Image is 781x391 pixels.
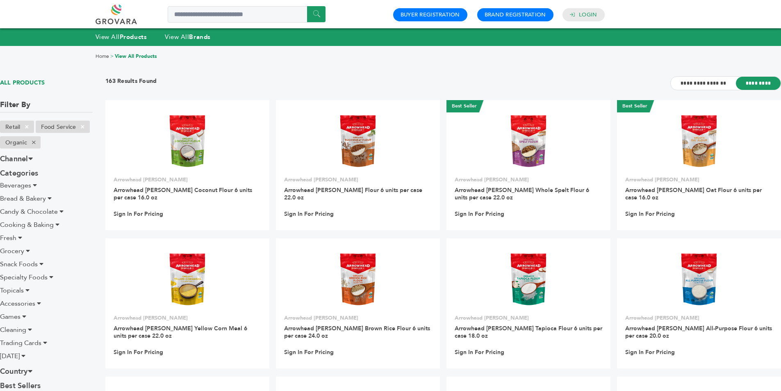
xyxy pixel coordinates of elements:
a: Brand Registration [485,11,546,18]
strong: Products [120,33,147,41]
a: Arrowhead [PERSON_NAME] All-Purpose Flour 6 units per case 20.0 oz [625,325,772,340]
strong: Brands [189,33,210,41]
p: Arrowhead [PERSON_NAME] [455,314,602,322]
p: Arrowhead [PERSON_NAME] [625,314,773,322]
a: Sign In For Pricing [455,210,504,218]
p: Arrowhead [PERSON_NAME] [284,176,432,183]
a: Arrowhead [PERSON_NAME] Whole Spelt Flour 6 units per case 22.0 oz [455,186,589,201]
p: Arrowhead [PERSON_NAME] [114,314,261,322]
img: Arrowhead Mills All-Purpose Flour 6 units per case 20.0 oz [676,250,722,309]
a: Arrowhead [PERSON_NAME] Coconut Flour 6 units per case 16.0 oz [114,186,252,201]
a: Sign In For Pricing [114,349,163,356]
span: × [20,122,34,132]
a: Arrowhead [PERSON_NAME] Oat Flour 6 units per case 16.0 oz [625,186,762,201]
a: Sign In For Pricing [455,349,504,356]
a: Sign In For Pricing [284,210,334,218]
span: × [27,137,41,147]
p: Arrowhead [PERSON_NAME] [455,176,602,183]
img: Arrowhead Mills Oat Flour 6 units per case 16.0 oz [676,112,722,171]
img: Arrowhead Mills Yellow Corn Meal 6 units per case 22.0 oz [164,250,210,309]
h3: 163 Results Found [105,77,157,90]
a: View AllBrands [165,33,211,41]
p: Arrowhead [PERSON_NAME] [114,176,261,183]
a: Arrowhead [PERSON_NAME] Brown Rice Flour 6 units per case 24.0 oz [284,325,430,340]
a: View AllProducts [96,33,147,41]
a: Arrowhead [PERSON_NAME] Tapioca Flour 6 units per case 18.0 oz [455,325,602,340]
img: Arrowhead Mills Tapioca Flour 6 units per case 18.0 oz [505,250,551,309]
span: > [110,53,114,59]
a: Arrowhead [PERSON_NAME] Yellow Corn Meal 6 units per case 22.0 oz [114,325,247,340]
a: Sign In For Pricing [284,349,334,356]
a: Sign In For Pricing [625,349,675,356]
img: Arrowhead Mills Brown Rice Flour 6 units per case 24.0 oz [335,250,381,309]
a: View All Products [115,53,157,59]
img: Arrowhead Mills Coconut Flour 6 units per case 16.0 oz [164,112,210,171]
p: Arrowhead [PERSON_NAME] [284,314,432,322]
p: Arrowhead [PERSON_NAME] [625,176,773,183]
a: Sign In For Pricing [114,210,163,218]
img: Arrowhead Mills Buckwheat Flour 6 units per case 22.0 oz [335,112,381,171]
a: Login [579,11,597,18]
li: Food Service [36,121,90,133]
input: Search a product or brand... [168,6,326,23]
img: Arrowhead Mills Whole Spelt Flour 6 units per case 22.0 oz [505,112,551,171]
a: Home [96,53,109,59]
span: × [76,122,89,132]
a: Sign In For Pricing [625,210,675,218]
a: Buyer Registration [401,11,460,18]
a: Arrowhead [PERSON_NAME] Flour 6 units per case 22.0 oz [284,186,422,201]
